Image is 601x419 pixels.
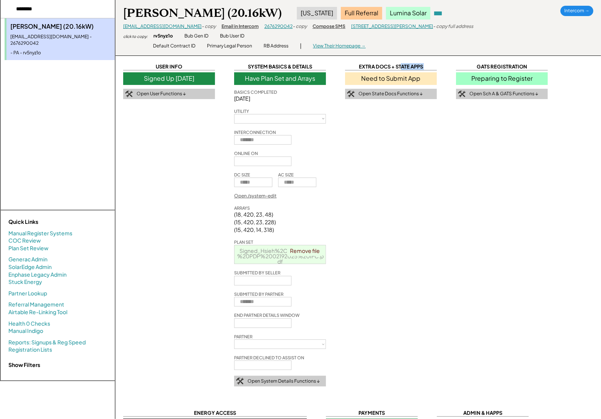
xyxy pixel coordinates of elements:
[234,108,249,114] div: UTILITY
[222,23,259,30] div: Email in Intercom
[8,308,67,316] a: Airtable Re-Linking Tool
[313,23,345,30] div: Compose SMS
[8,320,50,328] a: Health 0 Checks
[8,263,52,271] a: SolarEdge Admin
[234,334,252,339] div: PARTNER
[10,34,111,47] div: [EMAIL_ADDRESS][DOMAIN_NAME] - 2676290042
[237,247,324,265] a: Signed_Hsieh%2C%20Stephen%20PDP%2002192025%20IFC.pdf
[234,205,250,211] div: ARRAYS
[560,6,593,16] div: Intercom →
[341,7,382,19] div: Full Referral
[184,33,208,39] div: Bub Gen ID
[456,72,548,85] div: Preparing to Register
[153,43,195,49] div: Default Contract ID
[351,23,433,29] a: [STREET_ADDRESS][PERSON_NAME]
[234,63,326,70] div: SYSTEM BASICS & DETAILS
[8,327,43,335] a: Manual Indigo
[433,23,473,30] div: - copy full address
[234,291,283,297] div: SUBMITTED BY PARTNER
[347,91,355,98] img: tool-icon.png
[234,312,300,318] div: END PARTNER DETAILS WINDOW
[10,50,111,56] div: - PA - rv5nyz1o
[293,23,307,30] div: - copy
[8,301,64,308] a: Referral Management
[458,91,466,98] img: tool-icon.png
[234,239,253,245] div: PLAN SET
[313,43,366,49] div: View Their Homepage →
[123,23,202,29] a: [EMAIL_ADDRESS][DOMAIN_NAME]
[153,33,173,39] div: rv5nyz1o
[345,72,437,85] div: Need to Submit App
[8,256,47,263] a: Generac Admin
[236,378,244,385] img: tool-icon.png
[8,218,85,226] div: Quick Links
[345,63,437,70] div: EXTRA DOCS + STATE APPS
[234,129,276,135] div: INTERCONNECTION
[123,72,215,85] div: Signed Up [DATE]
[234,270,280,276] div: SUBMITTED BY SELLER
[8,271,67,279] a: Enphase Legacy Admin
[456,63,548,70] div: GATS REGISTRATION
[10,22,111,31] div: [PERSON_NAME] (20.16kW)
[234,172,250,178] div: DC SIZE
[386,7,430,19] div: Lumina Solar
[8,290,47,297] a: Partner Lookup
[8,346,52,354] a: Registration Lists
[8,230,72,237] a: Manual Register Systems
[123,34,148,39] div: click to copy:
[8,278,42,286] a: Stuck Energy
[207,43,252,49] div: Primary Legal Person
[8,245,49,252] a: Plan Set Review
[234,211,276,233] div: (18, 420, 23, 48) (15, 420, 23, 228) (15, 420, 14, 318)
[137,91,186,97] div: Open User Functions ↓
[234,193,277,199] div: Open /system-edit
[297,7,337,19] div: [US_STATE]
[287,245,322,256] a: Remove file
[125,91,133,98] img: tool-icon.png
[264,43,288,49] div: RB Address
[220,33,244,39] div: Bub User ID
[234,150,258,156] div: ONLINE ON
[202,23,216,30] div: - copy
[234,95,326,103] div: [DATE]
[123,6,282,21] div: [PERSON_NAME] (20.16kW)
[8,339,86,346] a: Reports: Signups & Reg Speed
[358,91,423,97] div: Open State Docs Functions ↓
[234,72,326,85] div: Have Plan Set and Arrays
[8,237,41,245] a: COC Review
[278,172,294,178] div: AC SIZE
[123,63,215,70] div: USER INFO
[326,409,418,417] div: PAYMENTS
[248,378,320,385] div: Open System Details Functions ↓
[469,91,538,97] div: Open Sch A & GATS Functions ↓
[234,89,277,95] div: BASICS COMPLETED
[300,42,301,50] div: |
[123,409,307,417] div: ENERGY ACCESS
[437,409,529,417] div: ADMIN & HAPPS
[234,355,304,360] div: PARTNER DECLINED TO ASSIST ON
[8,361,40,368] strong: Show Filters
[264,23,293,29] a: 2676290042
